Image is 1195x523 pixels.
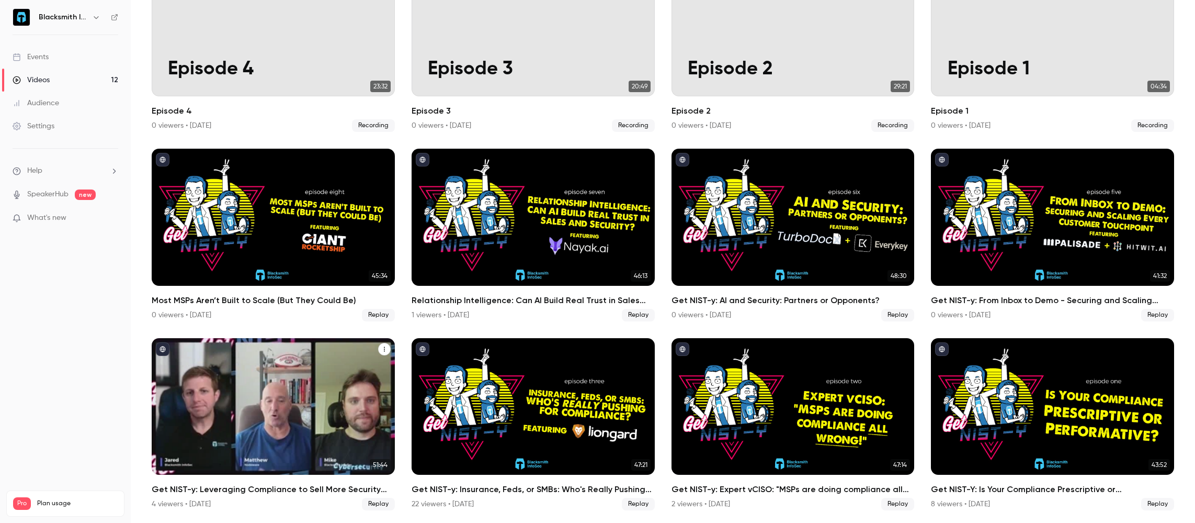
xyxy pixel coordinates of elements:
img: Blacksmith InfoSec [13,9,30,26]
li: Get NIST-y: AI and Security: Partners or Opponents? [672,149,915,321]
h2: Get NIST-y: Insurance, Feds, or SMBs: Who's Really Pushing for Compliance? [412,483,655,496]
button: published [935,342,949,356]
span: Help [27,165,42,176]
a: 45:34Most MSPs Aren’t Built to Scale (But They Could Be)0 viewers • [DATE]Replay [152,149,395,321]
div: 0 viewers • [DATE] [931,310,991,320]
span: Recording [1131,119,1174,132]
div: 0 viewers • [DATE] [152,120,211,131]
span: 51:44 [370,459,391,471]
button: published [676,153,689,166]
p: Episode 1 [948,58,1158,80]
div: 0 viewers • [DATE] [152,310,211,320]
li: Get NIST-y: Insurance, Feds, or SMBs: Who's Really Pushing for Compliance? [412,338,655,510]
div: Videos [13,75,50,85]
p: Episode 2 [688,58,898,80]
h2: Get NIST-Y: Is Your Compliance Prescriptive or Performative? [931,483,1174,496]
h2: Episode 2 [672,105,915,117]
a: 51:44Get NIST-y: Leveraging Compliance to Sell More Security Services4 viewers • [DATE]Replay [152,338,395,510]
span: Replay [622,309,655,321]
h2: Get NIST-y: From Inbox to Demo - Securing and Scaling Every Customer Touchpoint [931,294,1174,307]
a: 47:21Get NIST-y: Insurance, Feds, or SMBs: Who's Really Pushing for Compliance?22 viewers • [DATE... [412,338,655,510]
h2: Get NIST-y: Leveraging Compliance to Sell More Security Services [152,483,395,496]
span: Plan usage [37,499,118,508]
div: 0 viewers • [DATE] [672,120,731,131]
a: 47:14Get NIST-y: Expert vCISO: "MSPs are doing compliance all wrong!"2 viewers • [DATE]Replay [672,338,915,510]
span: Replay [881,498,914,510]
div: 0 viewers • [DATE] [672,310,731,320]
li: Get NIST-y: Leveraging Compliance to Sell More Security Services [152,338,395,510]
div: 0 viewers • [DATE] [412,120,471,131]
button: published [676,342,689,356]
div: 8 viewers • [DATE] [931,499,990,509]
h2: Episode 1 [931,105,1174,117]
a: SpeakerHub [27,189,69,200]
div: Audience [13,98,59,108]
span: Replay [1141,498,1174,510]
div: 0 viewers • [DATE] [931,120,991,131]
span: Pro [13,497,31,510]
li: Get NIST-y: Expert vCISO: "MSPs are doing compliance all wrong!" [672,338,915,510]
p: Episode 4 [168,58,378,80]
p: Episode 3 [428,58,638,80]
li: Get NIST-Y: Is Your Compliance Prescriptive or Performative? [931,338,1174,510]
button: published [156,342,169,356]
a: 46:13Relationship Intelligence: Can AI Build Real Trust in Sales and Security?1 viewers • [DATE]R... [412,149,655,321]
li: Most MSPs Aren’t Built to Scale (But They Could Be) [152,149,395,321]
li: help-dropdown-opener [13,165,118,176]
h2: Relationship Intelligence: Can AI Build Real Trust in Sales and Security? [412,294,655,307]
div: Events [13,52,49,62]
h2: Most MSPs Aren’t Built to Scale (But They Could Be) [152,294,395,307]
h2: Episode 4 [152,105,395,117]
li: Get NIST-y: From Inbox to Demo - Securing and Scaling Every Customer Touchpoint [931,149,1174,321]
span: 43:52 [1148,459,1170,471]
span: Replay [362,309,395,321]
span: Replay [362,498,395,510]
li: Relationship Intelligence: Can AI Build Real Trust in Sales and Security? [412,149,655,321]
div: 22 viewers • [DATE] [412,499,474,509]
button: published [156,153,169,166]
div: 4 viewers • [DATE] [152,499,211,509]
span: new [75,190,96,200]
span: What's new [27,213,66,224]
span: 46:13 [631,270,651,282]
span: 29:21 [891,81,910,92]
span: 04:34 [1147,81,1170,92]
div: 1 viewers • [DATE] [412,310,469,320]
span: Replay [622,498,655,510]
span: 48:30 [887,270,910,282]
button: published [935,153,949,166]
div: Settings [13,121,54,131]
span: 41:32 [1150,270,1170,282]
h2: Episode 3 [412,105,655,117]
span: 20:49 [629,81,651,92]
span: Recording [352,119,395,132]
span: 47:14 [890,459,910,471]
span: Replay [881,309,914,321]
span: 23:32 [370,81,391,92]
span: 45:34 [369,270,391,282]
div: 2 viewers • [DATE] [672,499,730,509]
span: Recording [612,119,655,132]
button: published [416,153,429,166]
a: 41:32Get NIST-y: From Inbox to Demo - Securing and Scaling Every Customer Touchpoint0 viewers • [... [931,149,1174,321]
span: Replay [1141,309,1174,321]
a: 43:52Get NIST-Y: Is Your Compliance Prescriptive or Performative?8 viewers • [DATE]Replay [931,338,1174,510]
h6: Blacksmith InfoSec [39,12,88,23]
h2: Get NIST-y: AI and Security: Partners or Opponents? [672,294,915,307]
button: published [416,342,429,356]
h2: Get NIST-y: Expert vCISO: "MSPs are doing compliance all wrong!" [672,483,915,496]
span: 47:21 [631,459,651,471]
a: 48:30Get NIST-y: AI and Security: Partners or Opponents?0 viewers • [DATE]Replay [672,149,915,321]
span: Recording [871,119,914,132]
